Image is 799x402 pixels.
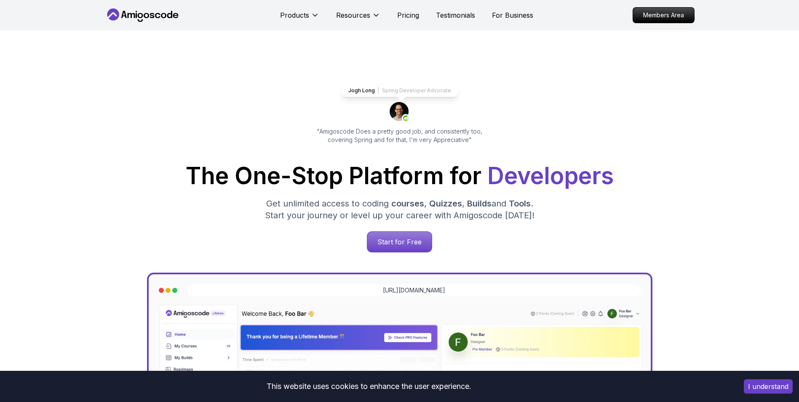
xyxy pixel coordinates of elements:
[633,8,694,23] p: Members Area
[280,10,309,20] p: Products
[487,162,614,190] span: Developers
[429,198,462,209] span: Quizzes
[744,379,793,394] button: Accept cookies
[305,127,494,144] p: "Amigoscode Does a pretty good job, and consistently too, covering Spring and for that, I'm very ...
[382,87,451,94] p: Spring Developer Advocate
[436,10,475,20] a: Testimonials
[112,164,688,188] h1: The One-Stop Platform for
[383,286,445,295] a: [URL][DOMAIN_NAME]
[397,10,419,20] a: Pricing
[633,7,695,23] a: Members Area
[367,231,432,252] a: Start for Free
[6,377,731,396] div: This website uses cookies to enhance the user experience.
[390,102,410,122] img: josh long
[258,198,541,221] p: Get unlimited access to coding , , and . Start your journey or level up your career with Amigosco...
[467,198,492,209] span: Builds
[280,10,319,27] button: Products
[367,232,432,252] p: Start for Free
[348,87,375,94] p: Jogh Long
[336,10,380,27] button: Resources
[391,198,424,209] span: courses
[509,198,531,209] span: Tools
[336,10,370,20] p: Resources
[492,10,533,20] a: For Business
